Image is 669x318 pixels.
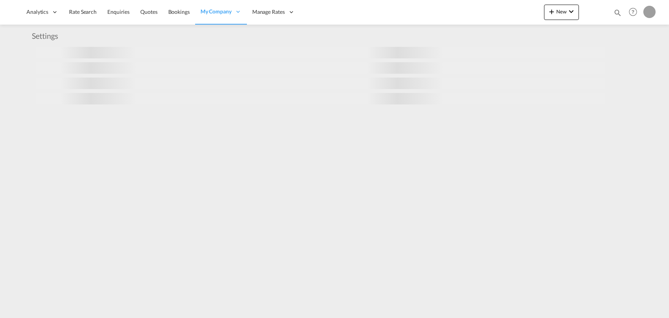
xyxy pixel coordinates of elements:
md-icon: icon-chevron-down [567,7,576,16]
span: Enquiries [107,8,130,15]
span: Bookings [168,8,190,15]
md-icon: icon-magnify [613,8,622,17]
button: icon-plus 400-fgNewicon-chevron-down [544,5,579,20]
div: Help [626,5,643,19]
div: Settings [32,30,62,41]
md-icon: icon-plus 400-fg [547,7,556,16]
span: Rate Search [69,8,97,15]
span: Help [626,5,639,18]
div: icon-magnify [613,8,622,20]
span: New [547,8,576,15]
span: Analytics [26,8,48,16]
span: Manage Rates [252,8,285,16]
span: My Company [201,8,232,15]
span: Quotes [140,8,157,15]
